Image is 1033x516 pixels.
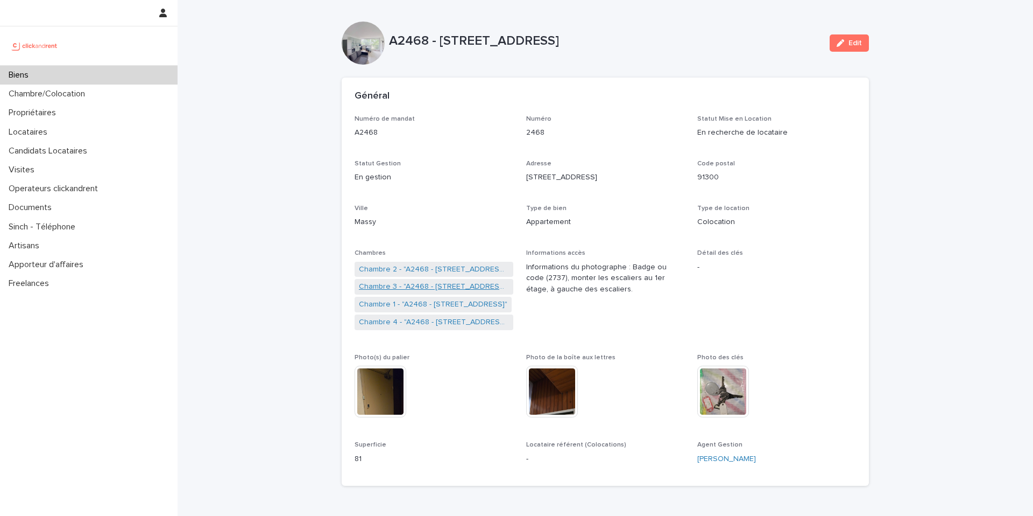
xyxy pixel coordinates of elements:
p: 81 [355,454,513,465]
span: Numéro [526,116,551,122]
p: Informations du photographe : Badge ou code (2737), monter les escaliers au 1er étage, à gauche d... [526,262,685,295]
span: Superficie [355,442,386,448]
a: [PERSON_NAME] [697,454,756,465]
p: Sinch - Téléphone [4,222,84,232]
span: Ville [355,205,368,212]
p: En gestion [355,172,513,183]
p: Apporteur d'affaires [4,260,92,270]
span: Photo des clés [697,354,744,361]
span: Détail des clés [697,250,743,256]
p: - [697,262,856,273]
span: Edit [848,39,862,47]
span: Locataire référent (Colocations) [526,442,626,448]
span: Type de location [697,205,749,212]
p: Colocation [697,217,856,228]
span: Statut Mise en Location [697,116,772,122]
span: Photo de la boîte aux lettres [526,354,615,361]
p: Artisans [4,241,48,251]
p: Visites [4,165,43,175]
p: A2468 [355,127,513,138]
p: [STREET_ADDRESS] [526,172,685,183]
span: Adresse [526,161,551,167]
a: Chambre 2 - "A2468 - [STREET_ADDRESS]" [359,264,509,275]
button: Edit [830,34,869,52]
p: 91300 [697,172,856,183]
p: En recherche de locataire [697,127,856,138]
span: Agent Gestion [697,442,742,448]
a: Chambre 1 - "A2468 - [STREET_ADDRESS]" [359,299,507,310]
a: Chambre 4 - "A2468 - [STREET_ADDRESS]" [359,317,509,328]
p: 2468 [526,127,685,138]
p: Freelances [4,278,58,289]
span: Informations accès [526,250,585,256]
p: Biens [4,70,37,80]
span: Type de bien [526,205,567,212]
span: Numéro de mandat [355,116,415,122]
a: Chambre 3 - "A2468 - [STREET_ADDRESS]" [359,281,509,292]
span: Statut Gestion [355,161,401,167]
p: A2468 - [STREET_ADDRESS] [389,33,821,49]
span: Chambres [355,250,386,256]
span: Photo(s) du palier [355,354,409,361]
p: Candidats Locataires [4,146,96,156]
p: Documents [4,203,60,213]
p: Propriétaires [4,108,65,118]
h2: Général [355,90,390,102]
img: UCB0brd3T0yccxBKYDjQ [9,35,61,57]
p: Appartement [526,217,685,228]
p: - [526,454,685,465]
p: Locataires [4,127,56,137]
span: Code postal [697,161,735,167]
p: Massy [355,217,513,228]
p: Operateurs clickandrent [4,184,107,194]
p: Chambre/Colocation [4,89,94,99]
